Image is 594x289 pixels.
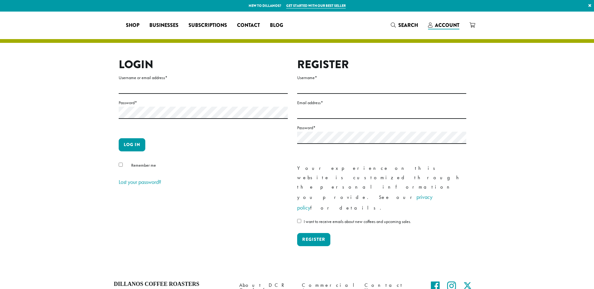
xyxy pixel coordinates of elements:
[189,22,227,29] span: Subscriptions
[119,178,161,185] a: Lost your password?
[237,22,260,29] span: Contact
[297,164,466,213] p: Your experience on this website is customized through the personal information you provide. See o...
[131,162,156,168] span: Remember me
[297,99,466,107] label: Email address
[398,22,418,29] span: Search
[297,58,466,71] h2: Register
[297,124,466,132] label: Password
[119,138,145,151] button: Log in
[435,22,459,29] span: Account
[297,233,330,246] button: Register
[119,99,288,107] label: Password
[270,22,283,29] span: Blog
[297,74,466,82] label: Username
[126,22,139,29] span: Shop
[119,74,288,82] label: Username or email address
[121,20,144,30] a: Shop
[149,22,178,29] span: Businesses
[386,20,423,30] a: Search
[119,58,288,71] h2: Login
[286,3,346,8] a: Get started with our best seller
[304,219,411,224] span: I want to receive emails about new coffees and upcoming sales.
[114,281,230,288] h4: Dillanos Coffee Roasters
[297,219,301,223] input: I want to receive emails about new coffees and upcoming sales.
[297,193,432,211] a: privacy policy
